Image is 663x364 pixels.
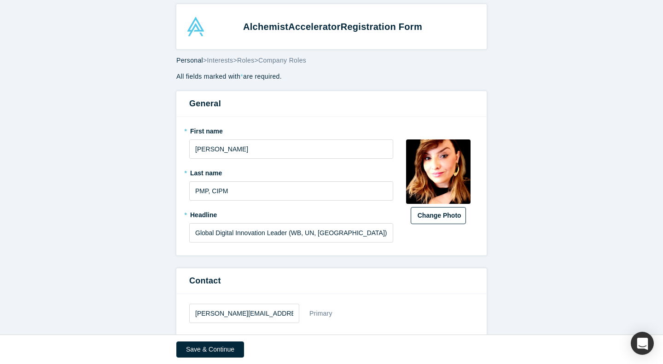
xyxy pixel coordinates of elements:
span: Interests [207,57,233,64]
span: Personal [176,57,203,64]
div: Primary [309,306,333,322]
input: Partner, CEO [189,223,393,243]
p: All fields marked with are required. [176,72,487,81]
span: Accelerator [288,22,340,32]
button: Change Photo [411,207,466,224]
img: Profile user default [406,139,471,204]
strong: Alchemist Registration Form [243,22,422,32]
label: Last name [189,165,393,178]
div: > > > [176,56,487,65]
h3: Contact [189,275,474,287]
label: Headline [189,207,393,220]
button: Save & Continue [176,341,244,358]
label: First name [189,123,393,136]
h3: General [189,98,474,110]
span: Company Roles [258,57,306,64]
img: Alchemist Accelerator Logo [186,17,205,36]
span: Roles [237,57,255,64]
